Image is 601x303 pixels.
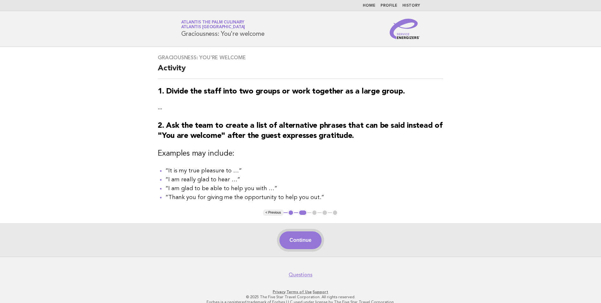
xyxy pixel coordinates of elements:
button: < Previous [263,210,284,216]
button: 2 [298,210,307,216]
h3: Examples may include: [158,149,443,159]
p: -- [158,104,443,113]
li: “I am glad to be able to help you with …” [165,184,443,193]
a: History [402,4,420,8]
li: “It is my true pleasure to …” [165,166,443,175]
a: Profile [380,4,397,8]
span: Atlantis [GEOGRAPHIC_DATA] [181,25,245,29]
a: Terms of Use [286,290,312,294]
img: Service Energizers [390,19,420,39]
p: · · [107,289,495,294]
h3: Graciousness: You're welcome [158,55,443,61]
p: © 2025 The Five Star Travel Corporation. All rights reserved. [107,294,495,300]
strong: 2. Ask the team to create a list of alternative phrases that can be said instead of "You are welc... [158,122,442,140]
h1: Graciousness: You're welcome [181,21,265,37]
a: Support [313,290,328,294]
h2: Activity [158,63,443,79]
li: “I am really glad to hear …” [165,175,443,184]
a: Atlantis The Palm CulinaryAtlantis [GEOGRAPHIC_DATA] [181,20,245,29]
li: “Thank you for giving me the opportunity to help you out.” [165,193,443,202]
button: Continue [279,231,322,249]
a: Home [363,4,375,8]
strong: 1. Divide the staff into two groups or work together as a large group. [158,88,405,95]
a: Privacy [273,290,285,294]
a: Questions [289,272,312,278]
button: 1 [288,210,294,216]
